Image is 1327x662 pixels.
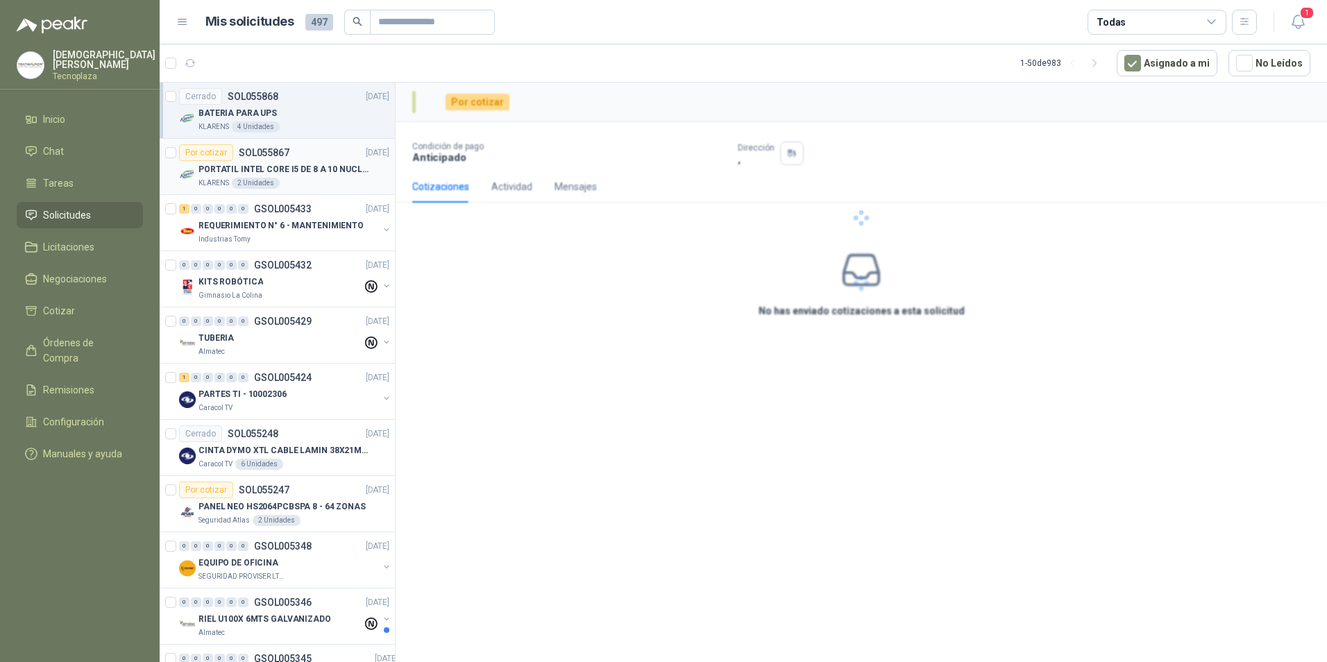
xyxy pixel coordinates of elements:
div: 2 Unidades [253,515,301,526]
div: 0 [214,541,225,551]
p: PARTES TI - 10002306 [198,388,287,401]
img: Company Logo [179,448,196,464]
div: Por cotizar [179,482,233,498]
div: 0 [179,316,189,326]
div: 1 [179,373,189,382]
p: [DATE] [366,540,389,553]
div: 0 [226,373,237,382]
img: Company Logo [179,391,196,408]
button: 1 [1285,10,1310,35]
p: REQUERIMIENTO N° 6 - MANTENIMIENTO [198,219,364,232]
p: Industrias Tomy [198,234,251,245]
div: 0 [238,541,248,551]
img: Logo peakr [17,17,87,33]
div: 0 [226,204,237,214]
div: 0 [191,373,201,382]
div: 0 [203,260,213,270]
div: 6 Unidades [235,459,283,470]
button: Asignado a mi [1117,50,1217,76]
div: 0 [214,597,225,607]
p: [DATE] [366,259,389,272]
div: 0 [191,597,201,607]
p: Caracol TV [198,402,233,414]
img: Company Logo [179,279,196,296]
p: GSOL005424 [254,373,312,382]
span: Remisiones [43,382,94,398]
span: Chat [43,144,64,159]
img: Company Logo [17,52,44,78]
a: Solicitudes [17,202,143,228]
a: 0 0 0 0 0 0 GSOL005346[DATE] Company LogoRIEL U100X 6MTS GALVANIZADOAlmatec [179,594,392,638]
p: [DATE] [366,315,389,328]
div: 0 [214,204,225,214]
div: 0 [179,597,189,607]
p: TUBERIA [198,332,234,345]
p: KITS ROBÓTICA [198,275,263,289]
div: 0 [191,316,201,326]
p: [DATE] [366,484,389,497]
img: Company Logo [179,560,196,577]
a: CerradoSOL055868[DATE] Company LogoBATERIA PARA UPSKLARENS4 Unidades [160,83,395,139]
div: Cerrado [179,88,222,105]
p: Almatec [198,346,225,357]
a: 1 0 0 0 0 0 GSOL005424[DATE] Company LogoPARTES TI - 10002306Caracol TV [179,369,392,414]
span: 1 [1299,6,1315,19]
p: [DATE] [366,90,389,103]
div: Por cotizar [179,144,233,161]
div: 0 [179,541,189,551]
div: 0 [238,316,248,326]
a: Por cotizarSOL055867[DATE] Company LogoPORTATIL INTEL CORE I5 DE 8 A 10 NUCLEOSKLARENS2 Unidades [160,139,395,195]
div: 0 [214,260,225,270]
div: Cerrado [179,425,222,442]
span: search [353,17,362,26]
div: 0 [238,204,248,214]
img: Company Logo [179,335,196,352]
p: GSOL005346 [254,597,312,607]
div: 2 Unidades [232,178,280,189]
span: Negociaciones [43,271,107,287]
div: 0 [203,597,213,607]
div: 0 [226,316,237,326]
div: 0 [203,541,213,551]
a: 0 0 0 0 0 0 GSOL005429[DATE] Company LogoTUBERIAAlmatec [179,313,392,357]
span: Configuración [43,414,104,430]
p: KLARENS [198,121,229,133]
p: [DEMOGRAPHIC_DATA] [PERSON_NAME] [53,50,155,69]
a: Por cotizarSOL055247[DATE] Company LogoPANEL NEO HS2064PCBSPA 8 - 64 ZONASSeguridad Atlas2 Unidades [160,476,395,532]
p: SOL055248 [228,429,278,439]
p: [DATE] [366,427,389,441]
div: 0 [203,316,213,326]
img: Company Logo [179,616,196,633]
p: Caracol TV [198,459,233,470]
div: 4 Unidades [232,121,280,133]
div: 0 [191,541,201,551]
a: Tareas [17,170,143,196]
a: Remisiones [17,377,143,403]
div: 1 [179,204,189,214]
a: 0 0 0 0 0 0 GSOL005348[DATE] Company LogoEQUIPO DE OFICINASEGURIDAD PROVISER LTDA [179,538,392,582]
div: 0 [191,260,201,270]
p: RIEL U100X 6MTS GALVANIZADO [198,613,331,626]
span: Tareas [43,176,74,191]
p: GSOL005429 [254,316,312,326]
img: Company Logo [179,110,196,127]
p: SOL055868 [228,92,278,101]
div: 0 [179,260,189,270]
span: Licitaciones [43,239,94,255]
div: 0 [238,597,248,607]
div: 0 [191,204,201,214]
p: [DATE] [366,596,389,609]
h1: Mis solicitudes [205,12,294,32]
p: KLARENS [198,178,229,189]
p: [DATE] [366,146,389,160]
img: Company Logo [179,504,196,520]
a: Configuración [17,409,143,435]
div: 0 [226,260,237,270]
a: Órdenes de Compra [17,330,143,371]
span: Inicio [43,112,65,127]
p: Gimnasio La Colina [198,290,262,301]
div: 0 [238,260,248,270]
div: 0 [214,373,225,382]
p: Almatec [198,627,225,638]
span: Órdenes de Compra [43,335,130,366]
